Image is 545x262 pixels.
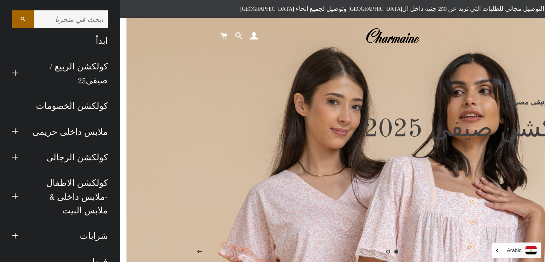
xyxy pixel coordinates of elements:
img: Charmaine Egypt [365,27,419,45]
a: تحميل الصور 2 [384,248,392,256]
a: Arabic [496,246,537,254]
input: ابحث في متجرنا [34,10,108,28]
button: الصفحه السابقة [190,242,210,262]
a: شرابات [24,223,114,249]
a: كولكشن الربيع / صيفى25 [24,54,114,93]
a: الصفحه 1current [392,248,400,256]
i: Arabic [507,248,521,253]
a: ابدأ [6,28,114,54]
a: كولكشن الرجالى [24,145,114,170]
a: كولكشن الاطفال -ملابس داخلى & ملابس البيت [24,170,114,223]
a: كولكشن الخصومات [6,93,114,119]
a: ملابس داخلى حريمى [24,119,114,145]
